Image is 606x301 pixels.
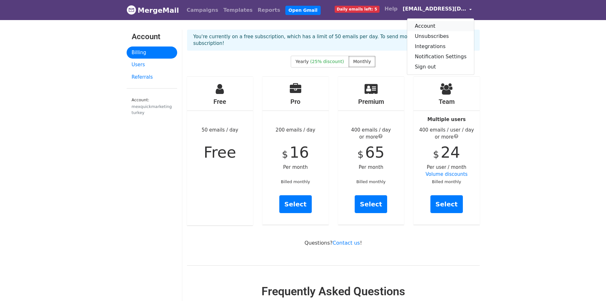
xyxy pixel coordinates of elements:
span: Monthly [353,59,371,64]
a: Volume discounts [426,171,468,177]
strong: Multiple users [428,117,466,122]
a: Help [382,3,400,15]
a: Users [127,59,177,71]
a: Sign out [407,62,474,72]
small: Billed monthly [356,179,386,184]
small: Billed monthly [432,179,461,184]
div: 400 emails / user / day or more [414,126,480,141]
a: Notification Settings [407,52,474,62]
div: Per user / month [414,77,480,225]
a: Select [279,195,312,213]
span: Daily emails left: 5 [335,6,380,13]
span: [EMAIL_ADDRESS][DOMAIN_NAME] [403,5,466,13]
span: 16 [289,143,309,161]
div: 200 emails / day Per month [262,77,329,225]
div: [EMAIL_ADDRESS][DOMAIN_NAME] [407,18,475,75]
a: Unsubscribes [407,31,474,41]
img: MergeMail logo [127,5,136,15]
a: Account [407,21,474,31]
div: mexquickmarketingturkey [132,104,172,116]
span: 65 [365,143,385,161]
h4: Pro [262,98,329,105]
a: Daily emails left: 5 [332,3,382,15]
div: 50 emails / day [187,77,253,225]
p: You're currently on a free subscription, which has a limit of 50 emails per day. To send more ema... [193,33,473,47]
iframe: Chat Widget [574,270,606,301]
span: Yearly [296,59,309,64]
a: Reports [255,4,283,17]
a: Campaigns [184,4,221,17]
span: $ [358,149,364,160]
p: Questions? ! [187,240,480,246]
a: Billing [127,47,177,59]
h4: Team [414,98,480,105]
a: Contact us [333,240,360,246]
span: (25% discount) [310,59,344,64]
h2: Frequently Asked Questions [187,285,480,298]
a: Integrations [407,41,474,52]
a: Templates [221,4,255,17]
a: MergeMail [127,4,179,17]
a: Open Gmail [285,6,321,15]
span: 24 [441,143,460,161]
span: $ [282,149,288,160]
h4: Free [187,98,253,105]
small: Account: [132,97,172,116]
a: Select [430,195,463,213]
span: $ [433,149,439,160]
small: Billed monthly [281,179,310,184]
div: 400 emails / day or more [338,126,404,141]
a: [EMAIL_ADDRESS][DOMAIN_NAME] [400,3,475,18]
span: Free [204,143,236,161]
a: Referrals [127,71,177,83]
h4: Premium [338,98,404,105]
a: Select [355,195,387,213]
div: Per month [338,77,404,225]
h3: Account [132,32,172,41]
